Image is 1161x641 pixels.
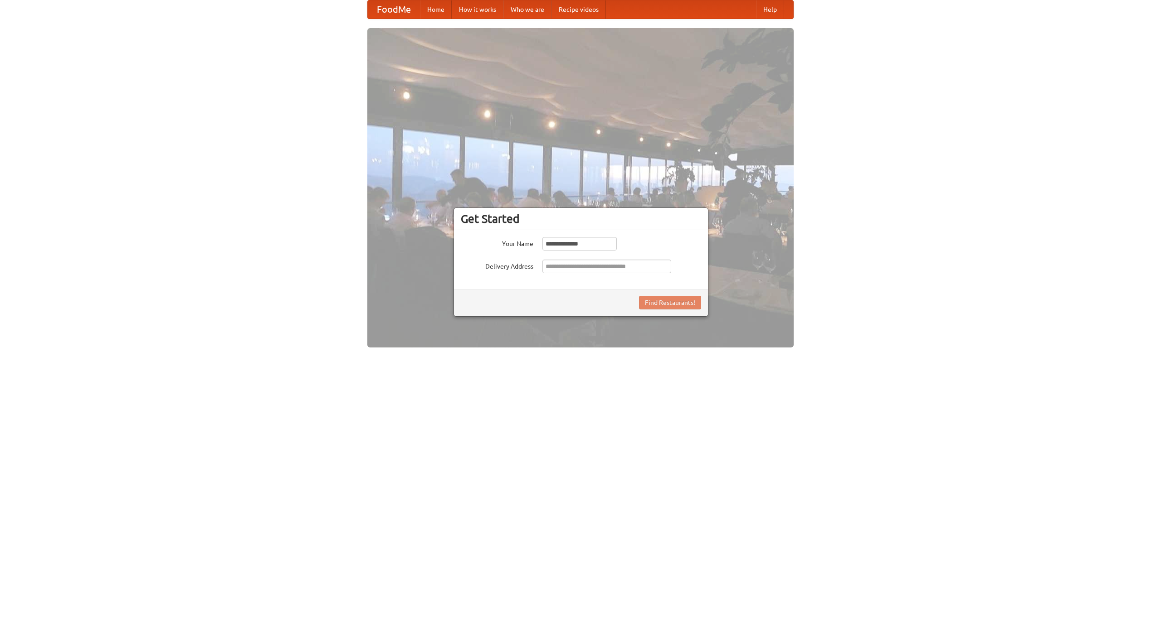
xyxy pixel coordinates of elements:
a: Recipe videos [551,0,606,19]
a: FoodMe [368,0,420,19]
a: Home [420,0,452,19]
a: Help [756,0,784,19]
label: Your Name [461,237,533,248]
a: Who we are [503,0,551,19]
h3: Get Started [461,212,701,226]
label: Delivery Address [461,260,533,271]
button: Find Restaurants! [639,296,701,309]
a: How it works [452,0,503,19]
